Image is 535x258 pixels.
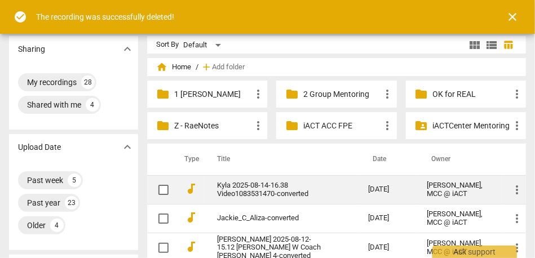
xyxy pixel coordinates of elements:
th: Owner [418,144,501,175]
span: more_vert [381,119,395,132]
span: more_vert [251,87,265,101]
button: Show more [119,41,136,57]
div: 4 [86,98,99,112]
span: more_vert [510,212,524,225]
p: Z - RaeNotes [174,120,251,132]
td: [DATE] [360,204,418,233]
div: 28 [81,75,95,89]
p: 1 Matthew Mentoring [174,88,251,100]
div: [PERSON_NAME], MCC @ iACT [427,181,492,198]
div: My recordings [27,77,77,88]
span: check_circle [14,10,27,24]
div: Default [183,36,225,54]
span: audiotrack [184,240,198,253]
span: table_chart [503,39,514,50]
p: Upload Date [18,141,61,153]
span: view_list [485,38,498,52]
span: more_vert [510,119,524,132]
span: / [196,63,198,72]
span: folder_shared [415,119,428,132]
td: [DATE] [360,175,418,204]
th: Title [204,144,359,175]
p: 2 Group Mentoring [303,88,381,100]
div: [PERSON_NAME], MCC @ iACT [427,210,492,227]
th: Type [175,144,204,175]
div: 23 [65,196,78,210]
span: more_vert [510,183,524,197]
button: Table view [500,37,517,54]
span: folder [285,119,299,132]
div: 4 [50,219,64,232]
span: folder [156,87,170,101]
span: folder [285,87,299,101]
button: Close [499,3,526,30]
div: The recording was successfully deleted! [36,11,174,23]
span: Add folder [212,63,245,72]
a: Kyla 2025-08-14-16.38 Video1083531470-converted [217,181,328,198]
div: 5 [68,174,81,187]
span: more_vert [510,241,524,255]
span: home [156,61,167,73]
p: iACTCenter Mentoring [433,120,510,132]
button: Show more [119,139,136,155]
span: audiotrack [184,211,198,224]
p: iACT ACC FPE [303,120,381,132]
div: Past week [27,175,63,186]
span: audiotrack [184,182,198,195]
p: OK for REAL [433,88,510,100]
span: more_vert [381,87,395,101]
span: expand_more [121,140,134,154]
span: folder [156,119,170,132]
span: view_module [468,38,481,52]
th: Date [360,144,418,175]
button: Tile view [466,37,483,54]
span: close [506,10,519,24]
div: Sort By [156,41,179,49]
div: Older [27,220,46,231]
div: Past year [27,197,60,208]
span: more_vert [510,87,524,101]
span: add [201,61,212,73]
div: Ask support [432,246,517,258]
span: folder [415,87,428,101]
a: Jackie_C_Aliza-converted [217,214,328,223]
div: Shared with me [27,99,81,110]
p: Sharing [18,43,45,55]
span: more_vert [251,119,265,132]
div: [PERSON_NAME], MCC @ iACT [427,239,492,256]
span: expand_more [121,42,134,56]
button: List view [483,37,500,54]
span: Home [156,61,191,73]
